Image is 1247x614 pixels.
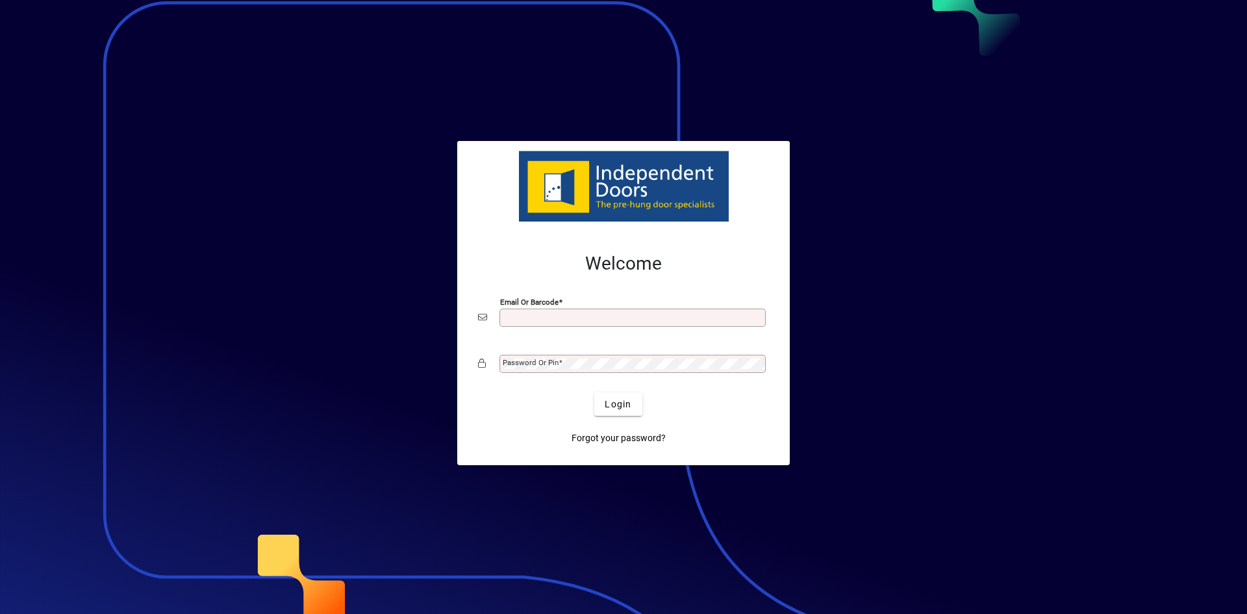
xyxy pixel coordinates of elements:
mat-label: Email or Barcode [500,298,559,307]
button: Login [594,392,642,416]
span: Login [605,398,631,411]
mat-label: Password or Pin [503,358,559,367]
a: Forgot your password? [566,426,671,450]
span: Forgot your password? [572,431,666,445]
h2: Welcome [478,253,769,275]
